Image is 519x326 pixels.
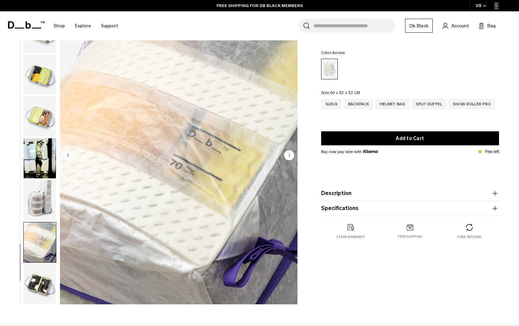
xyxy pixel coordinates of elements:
[451,22,469,29] span: Account
[485,149,499,155] p: Few left
[321,99,342,109] a: Sling
[23,138,56,179] button: Weigh Lighter Split Duffel 70L Aurora
[23,54,56,95] button: Weigh_Lighter_Split_Duffel_70L_6.png
[24,264,56,304] img: Weigh_Lighter_Split_Duffel_70L_8.png
[321,204,499,212] button: Specifications
[101,14,118,38] a: Support
[443,22,469,30] a: Account
[479,22,496,30] button: Bag
[24,138,56,178] img: Weigh Lighter Split Duffel 70L Aurora
[321,131,499,145] button: Add to Cart
[24,96,56,136] img: Weigh_Lighter_Split_Duffel_70L_7.png
[487,22,496,29] span: Bag
[321,51,345,55] legend: Color:
[375,99,410,109] a: Helmet Bag
[344,99,373,109] a: Backpack
[75,14,91,38] a: Explore
[60,8,297,304] li: 11 / 12
[24,55,56,95] img: Weigh_Lighter_Split_Duffel_70L_6.png
[411,99,446,109] a: Split Duffel
[49,11,123,40] nav: Main Navigation
[24,180,56,220] img: Weigh_Lighter_Split_Duffel_70L_9.png
[398,234,422,239] p: Free shipping
[23,222,56,263] button: Weigh_Lighter_Split_Duffel_70L_10.png
[448,99,495,109] a: Snow Roller Pro
[60,8,297,304] img: Weigh_Lighter_Split_Duffel_70L_10.png
[321,149,378,155] span: Buy now pay later with
[23,180,56,221] button: Weigh_Lighter_Split_Duffel_70L_9.png
[363,150,378,153] img: {"height" => 20, "alt" => "Klarna"}
[284,150,294,162] button: Next slide
[330,90,360,95] span: 60 x 32 x 32 CM
[457,235,481,239] p: Free returns
[321,189,499,197] button: Description
[336,235,365,239] p: 2 year warranty
[332,50,345,55] span: Aurora
[321,59,338,79] a: Aurora
[24,222,56,262] img: Weigh_Lighter_Split_Duffel_70L_10.png
[321,91,360,95] legend: Size:
[23,96,56,137] button: Weigh_Lighter_Split_Duffel_70L_7.png
[23,264,56,305] button: Weigh_Lighter_Split_Duffel_70L_8.png
[54,14,65,38] a: Shop
[217,3,303,9] a: FREE SHIPPING FOR DB BLACK MEMBERS
[405,19,433,33] a: Db Black
[63,150,73,162] button: Previous slide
